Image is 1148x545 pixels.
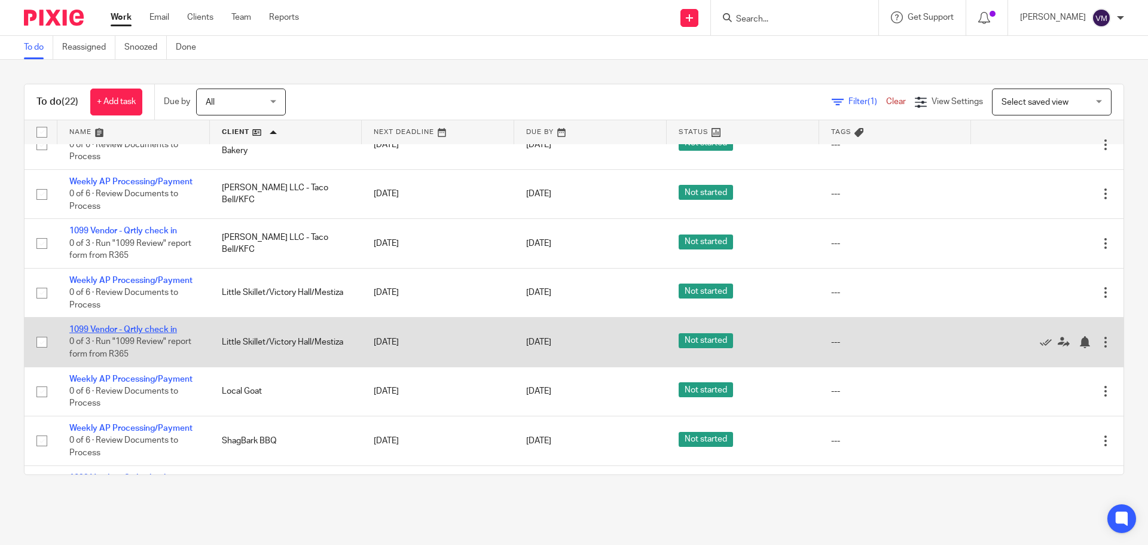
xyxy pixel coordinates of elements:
span: [DATE] [526,338,551,346]
a: Clients [187,11,213,23]
span: Not started [679,235,733,249]
td: ShagBark BBQ [210,465,362,514]
a: Weekly AP Processing/Payment [69,375,193,383]
div: --- [831,435,960,447]
img: svg%3E [1092,8,1111,28]
a: Weekly AP Processing/Payment [69,276,193,285]
td: [DATE] [362,318,514,367]
h1: To do [36,96,78,108]
td: [DATE] [362,465,514,514]
td: [PERSON_NAME] LLC - Taco Bell/KFC [210,169,362,218]
span: (22) [62,97,78,106]
td: [PERSON_NAME] LLC - Taco Bell/KFC [210,219,362,268]
a: 1099 Vendor - Qrtly check in [69,325,177,334]
span: Filter [848,98,886,106]
td: ShagBark BBQ [210,416,362,465]
p: [PERSON_NAME] [1020,11,1086,23]
a: Weekly AP Processing/Payment [69,424,193,433]
span: Not started [679,185,733,200]
span: Select saved view [1002,98,1068,106]
img: Pixie [24,10,84,26]
td: [DATE] [362,367,514,416]
span: [DATE] [526,288,551,297]
input: Search [735,14,842,25]
span: Tags [831,129,851,135]
div: --- [831,385,960,397]
a: Done [176,36,205,59]
span: View Settings [932,98,983,106]
a: Work [111,11,132,23]
span: Get Support [908,13,954,22]
span: [DATE] [526,387,551,395]
span: 0 of 6 · Review Documents to Process [69,190,178,211]
span: [DATE] [526,437,551,445]
span: [DATE] [526,239,551,248]
p: Due by [164,96,190,108]
span: 0 of 6 · Review Documents to Process [69,288,178,309]
span: 0 of 6 · Review Documents to Process [69,387,178,408]
td: [DATE] [362,219,514,268]
span: [DATE] [526,190,551,198]
div: --- [831,336,960,348]
span: 0 of 6 · Review Documents to Process [69,437,178,458]
a: 1099 Vendor - Qrtly check in [69,227,177,235]
span: Not started [679,432,733,447]
td: Kings Hawaiian Restaurant & Bakery [210,120,362,169]
a: 1099 Vendor - Qrtly check in [69,474,177,482]
a: Email [149,11,169,23]
span: Not started [679,382,733,397]
div: --- [831,238,960,249]
a: Reassigned [62,36,115,59]
a: Mark as done [1040,336,1058,348]
div: --- [831,188,960,200]
td: Little Skillet/Victory Hall/Mestiza [210,318,362,367]
div: --- [831,139,960,151]
a: Team [231,11,251,23]
span: 0 of 3 · Run "1099 Review" report form from R365 [69,338,191,359]
span: All [206,98,215,106]
span: 0 of 3 · Run "1099 Review" report form from R365 [69,239,191,260]
a: Reports [269,11,299,23]
a: + Add task [90,89,142,115]
div: --- [831,287,960,299]
a: Snoozed [124,36,167,59]
td: [DATE] [362,268,514,317]
span: [DATE] [526,141,551,149]
td: Little Skillet/Victory Hall/Mestiza [210,268,362,317]
td: [DATE] [362,169,514,218]
span: Not started [679,333,733,348]
a: Weekly AP Processing/Payment [69,178,193,186]
span: (1) [868,98,877,106]
span: Not started [679,284,733,299]
td: [DATE] [362,416,514,465]
a: Clear [886,98,906,106]
a: To do [24,36,53,59]
td: [DATE] [362,120,514,169]
td: Local Goat [210,367,362,416]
